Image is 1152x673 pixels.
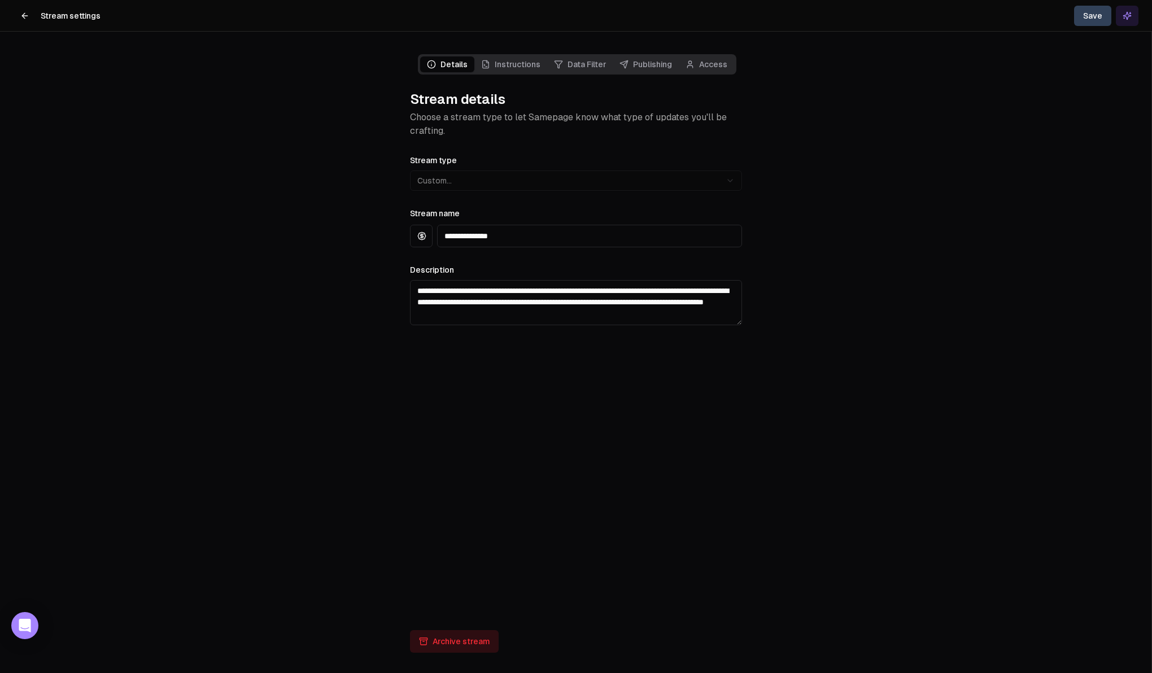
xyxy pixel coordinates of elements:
[613,56,679,72] a: Publishing
[410,111,742,138] p: Choose a stream type to let Samepage know what type of updates you'll be crafting.
[679,56,734,72] a: Access
[410,90,742,108] h1: Stream details
[474,56,547,72] a: Instructions
[410,264,454,276] label: Description
[41,10,101,21] h1: Stream settings
[410,209,460,218] label: Stream name
[418,54,734,75] nav: Main
[420,56,474,72] span: Details
[410,155,457,166] label: Stream type
[1074,6,1111,26] button: Save
[11,612,38,639] div: Open Intercom Messenger
[410,630,499,653] button: Archive stream
[547,56,613,72] a: Data Filter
